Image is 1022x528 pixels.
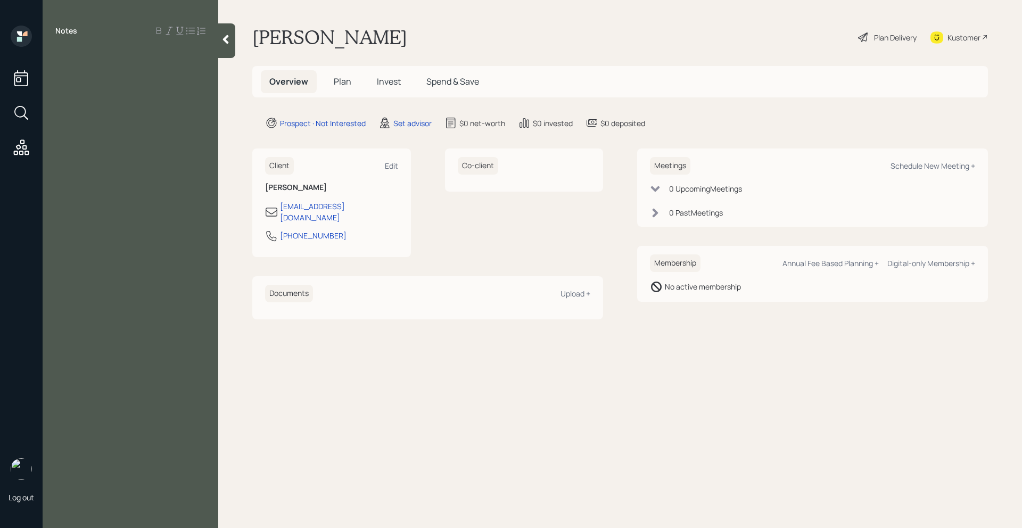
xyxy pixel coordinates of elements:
div: Upload + [561,288,590,299]
h6: [PERSON_NAME] [265,183,398,192]
div: Kustomer [947,32,980,43]
h6: Client [265,157,294,175]
span: Invest [377,76,401,87]
div: $0 deposited [600,118,645,129]
img: retirable_logo.png [11,458,32,480]
div: $0 invested [533,118,573,129]
h6: Documents [265,285,313,302]
span: Spend & Save [426,76,479,87]
div: Annual Fee Based Planning + [782,258,879,268]
div: Log out [9,492,34,502]
span: Overview [269,76,308,87]
div: Set advisor [393,118,432,129]
h6: Meetings [650,157,690,175]
span: Plan [334,76,351,87]
div: Digital-only Membership + [887,258,975,268]
div: $0 net-worth [459,118,505,129]
h6: Co-client [458,157,498,175]
div: No active membership [665,281,741,292]
label: Notes [55,26,77,36]
div: Schedule New Meeting + [891,161,975,171]
div: Prospect · Not Interested [280,118,366,129]
h6: Membership [650,254,700,272]
div: Plan Delivery [874,32,917,43]
div: [EMAIL_ADDRESS][DOMAIN_NAME] [280,201,398,223]
div: 0 Upcoming Meeting s [669,183,742,194]
div: Edit [385,161,398,171]
div: [PHONE_NUMBER] [280,230,347,241]
h1: [PERSON_NAME] [252,26,407,49]
div: 0 Past Meeting s [669,207,723,218]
